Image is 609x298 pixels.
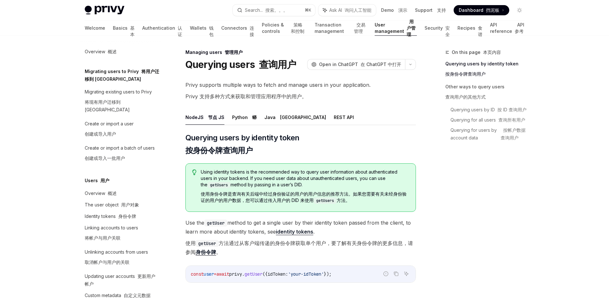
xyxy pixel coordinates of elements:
[402,270,410,278] button: Ask AI
[85,272,158,288] div: Updating user accounts
[232,110,257,125] button: Python 蟒
[501,127,526,140] font: 按帐户数据查询用户
[307,59,405,70] button: Open in ChatGPT 在 ChatGPT 中打开
[185,59,296,70] h1: Querying users
[382,270,390,278] button: Report incorrect code
[242,271,245,277] span: .
[80,142,161,167] a: Create or import a batch of users创建或导入一批用户
[214,271,216,277] span: =
[124,293,151,298] font: 自定义元数据
[245,6,288,14] div: Search...
[233,4,315,16] button: Search... 搜索。。。⌘K
[262,20,307,36] a: Policies & controls 策略和控制
[85,212,136,220] div: Identity tokens
[437,7,446,13] font: 支持
[130,25,135,37] font: 基本
[85,99,130,112] font: 将现有用户迁移到 [GEOGRAPHIC_DATA]
[192,169,197,175] svg: Tip
[245,271,262,277] span: getUser
[185,93,307,100] font: Privy 支持多种方式来获取和管理应用程序中的用户。
[80,246,161,271] a: Unlinking accounts from users取消帐户与用户的关联
[85,201,139,209] div: The user object
[85,48,117,56] div: Overview
[85,155,125,161] font: 创建或导入一批用户
[514,5,525,15] button: Toggle dark mode
[334,110,354,125] button: REST API
[209,25,214,37] font: 钱包
[85,68,161,83] h5: Migrating users to Privy
[185,146,253,155] font: 按身份令牌查询用户
[201,191,407,203] font: 使用身份令牌是查询有关后端中经过身份验证的用户的用户信息的推荐方法。如果您需要有关未经身份验证的用户的用户数据，您可以通过传入用户的 DID 来使用 方法。
[314,197,337,204] code: getUsers
[100,178,109,183] font: 用户
[497,107,527,112] font: 按 ID 查询用户
[80,86,161,118] a: Migrating existing users to Privy将现有用户迁移到 [GEOGRAPHIC_DATA]
[113,20,135,36] a: Basics 基本
[445,25,450,37] font: 安全
[305,8,311,13] span: ⌘ K
[291,22,304,34] font: 策略和控制
[196,240,219,247] code: getUser
[498,117,525,123] font: 查询所有用户
[185,133,300,158] span: Querying users by identity token
[288,271,324,277] span: 'your-idToken'
[276,228,313,235] a: identity tokens
[80,199,161,211] a: The user object 用户对象
[252,115,257,120] font: 蟒
[250,25,254,37] font: 连接
[85,224,138,244] div: Linking accounts to users
[483,49,501,55] font: 本页内容
[142,20,182,36] a: Authentication 认证
[190,20,214,36] a: Wallets 钱包
[108,49,117,54] font: 概述
[319,61,401,68] span: Open in ChatGPT
[185,218,416,259] span: Use the method to get a single user by their identity token passed from the client, to learn more...
[85,20,105,36] a: Welcome
[459,7,499,13] span: Dashboard
[318,4,376,16] button: Ask AI 询问人工智能
[121,202,139,207] font: 用户对象
[80,46,161,57] a: Overview 概述
[265,7,288,13] font: 搜索。。。
[450,115,530,125] a: Querying for all users 查询所有用户
[515,22,524,34] font: API 参考
[118,213,136,219] font: 身份令牌
[264,110,326,125] button: Java [GEOGRAPHIC_DATA]
[262,271,268,277] span: ({
[259,59,296,70] font: 查询用户
[450,125,530,143] a: Querying for users by account data 按帐户数据查询用户
[191,271,204,277] span: const
[345,7,371,13] font: 询问人工智能
[381,7,407,13] a: Demo 演示
[196,249,216,256] a: 身份令牌
[80,211,161,222] a: Identity tokens 身份令牌
[185,110,224,125] button: NodeJS 节点 JS
[185,49,416,56] div: Managing users
[85,144,155,165] div: Create or import a batch of users
[407,19,416,37] font: 用户管理
[452,48,501,56] span: On this page
[445,82,530,105] a: Other ways to query users查询用户的其他方式
[280,115,326,120] font: [GEOGRAPHIC_DATA]
[425,20,450,36] a: Security 安全
[85,190,117,197] div: Overview
[85,248,148,269] div: Unlinking accounts from users
[185,80,416,103] span: Privy supports multiple ways to fetch and manage users in your application.
[375,20,417,36] a: User management 用户管理
[354,22,365,34] font: 交易管理
[392,270,400,278] button: Copy the contents from the code block
[204,271,214,277] span: user
[85,177,109,184] h5: Users
[454,5,509,15] a: Dashboard 挡泥板
[478,25,482,37] font: 食谱
[85,6,124,15] img: light logo
[85,120,134,140] div: Create or import a user
[445,71,486,77] font: 按身份令牌查询用户
[221,20,254,36] a: Connectors 连接
[398,7,407,13] font: 演示
[268,271,288,277] span: idToken:
[445,59,530,82] a: Querying users by identity token按身份令牌查询用户
[361,62,401,67] font: 在 ChatGPT 中打开
[80,271,161,290] a: Updating user accounts 更新用户帐户
[185,240,413,255] font: 使用 方法通过从客户端传递的身份令牌获取单个用户，要了解有关身份令牌的更多信息，请参阅 。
